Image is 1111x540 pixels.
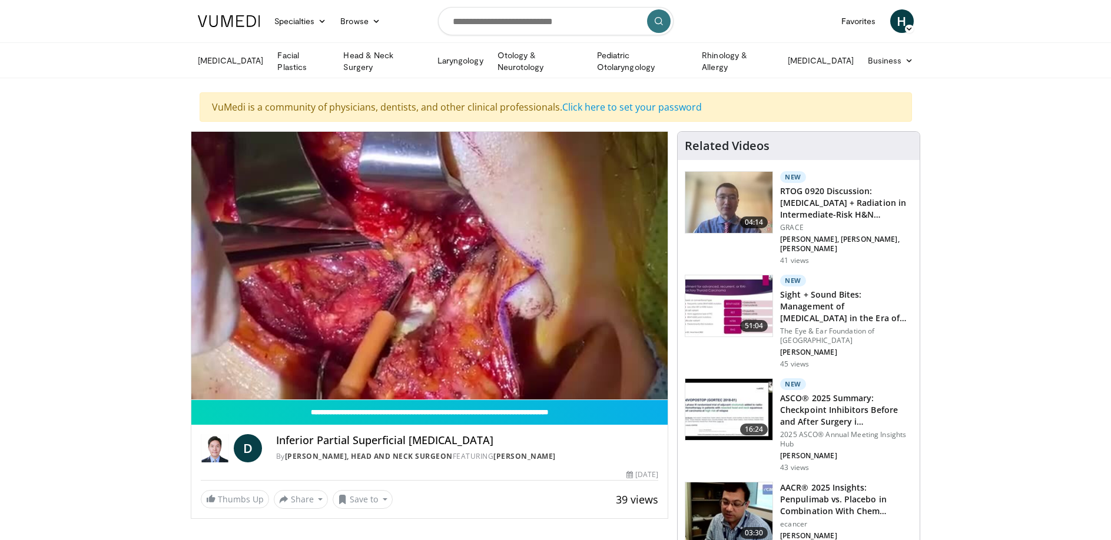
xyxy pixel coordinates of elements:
p: [PERSON_NAME] [780,451,913,461]
a: Facial Plastics [270,49,336,73]
span: 16:24 [740,424,768,435]
a: Favorites [834,9,883,33]
div: VuMedi is a community of physicians, dentists, and other clinical professionals. [200,92,912,122]
p: [PERSON_NAME], [PERSON_NAME], [PERSON_NAME] [780,235,913,254]
a: Otology & Neurotology [490,49,590,73]
img: 006fd91f-89fb-445a-a939-ffe898e241ab.150x105_q85_crop-smart_upscale.jpg [685,172,772,233]
a: Head & Neck Surgery [336,49,430,73]
a: 51:04 New Sight + Sound Bites: Management of [MEDICAL_DATA] in the Era of Targ… The Eye & Ear Fou... [685,275,913,369]
a: [MEDICAL_DATA] [781,49,861,72]
a: Pediatric Otolaryngology [590,49,695,73]
a: [MEDICAL_DATA] [191,49,271,72]
img: VuMedi Logo [198,15,260,27]
a: Specialties [267,9,334,33]
p: The Eye & Ear Foundation of [GEOGRAPHIC_DATA] [780,326,913,345]
h3: ASCO® 2025 Summary: Checkpoint Inhibitors Before and After Surgery i… [780,392,913,428]
h4: Related Videos [685,139,770,153]
a: Click here to set your password [562,101,702,114]
a: Rhinology & Allergy [695,49,781,73]
span: 51:04 [740,320,768,332]
p: [PERSON_NAME] [780,348,913,357]
span: 04:14 [740,216,768,228]
p: 41 views [780,256,809,265]
a: 16:24 New ASCO® 2025 Summary: Checkpoint Inhibitors Before and After Surgery i… 2025 ASCO® Annual... [685,378,913,472]
p: 45 views [780,359,809,369]
input: Search topics, interventions [438,7,674,35]
img: Doh Young Lee, Head and Neck Surgeon [201,434,229,462]
p: 2025 ASCO® Annual Meeting Insights Hub [780,430,913,449]
a: [PERSON_NAME], Head and Neck Surgeon [285,451,453,461]
button: Share [274,490,329,509]
img: 8bea4cff-b600-4be7-82a7-01e969b6860e.150x105_q85_crop-smart_upscale.jpg [685,275,772,336]
a: H [890,9,914,33]
div: By FEATURING [276,451,659,462]
img: a81f5811-1ccf-4ee7-8ec2-23477a0c750b.150x105_q85_crop-smart_upscale.jpg [685,379,772,440]
span: 39 views [616,492,658,506]
div: [DATE] [626,469,658,480]
a: 04:14 New RTOG 0920 Discussion: [MEDICAL_DATA] + Radiation in Intermediate-Risk H&N… GRACE [PERSO... [685,171,913,265]
p: 43 views [780,463,809,472]
p: ecancer [780,519,913,529]
a: Thumbs Up [201,490,269,508]
a: [PERSON_NAME] [493,451,556,461]
h3: Sight + Sound Bites: Management of [MEDICAL_DATA] in the Era of Targ… [780,289,913,324]
h4: Inferior Partial Superficial [MEDICAL_DATA] [276,434,659,447]
a: Laryngology [430,49,490,72]
a: Business [861,49,921,72]
video-js: Video Player [191,132,668,400]
a: D [234,434,262,462]
button: Save to [333,490,393,509]
p: New [780,275,806,286]
p: GRACE [780,223,913,232]
p: New [780,378,806,390]
h3: AACR® 2025 Insights: Penpulimab vs. Placebo in Combination With Chem… [780,482,913,517]
p: New [780,171,806,183]
h3: RTOG 0920 Discussion: [MEDICAL_DATA] + Radiation in Intermediate-Risk H&N… [780,185,913,221]
a: Browse [333,9,387,33]
span: 03:30 [740,527,768,539]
